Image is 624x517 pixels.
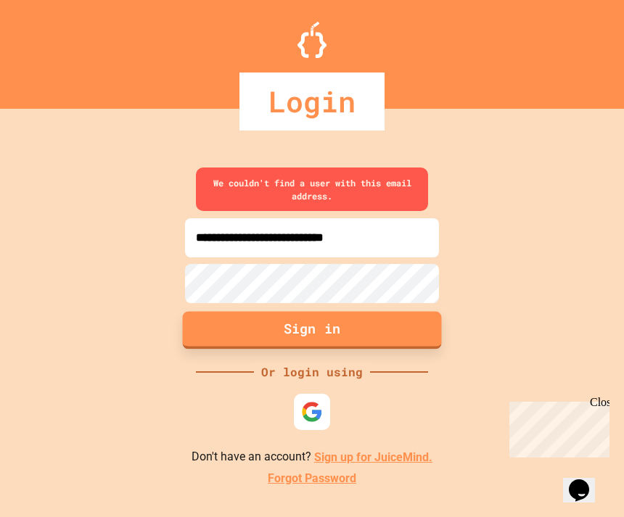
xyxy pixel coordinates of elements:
[6,6,100,92] div: Chat with us now!Close
[239,73,385,131] div: Login
[301,401,323,423] img: google-icon.svg
[254,363,370,381] div: Or login using
[196,167,428,211] div: We couldn't find a user with this email address.
[314,450,432,464] a: Sign up for JuiceMind.
[183,312,442,350] button: Sign in
[297,22,327,58] img: Logo.svg
[504,396,609,458] iframe: chat widget
[192,448,432,466] p: Don't have an account?
[563,459,609,502] iframe: chat widget
[268,470,356,487] a: Forgot Password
